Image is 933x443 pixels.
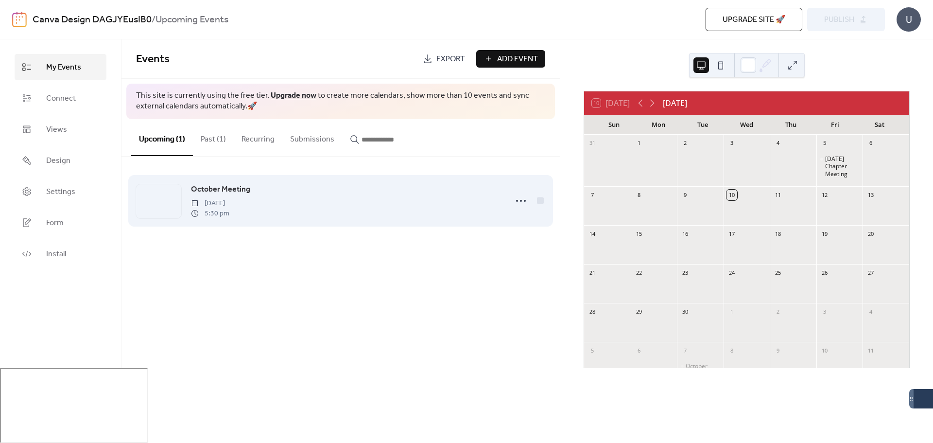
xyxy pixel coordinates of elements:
div: 23 [680,267,691,278]
a: Export [415,50,472,68]
a: Connect [15,85,106,111]
b: Upcoming Events [155,11,228,29]
div: 11 [865,345,876,356]
div: 14 [587,229,598,239]
div: 6 [634,345,644,356]
div: 25 [773,267,783,278]
span: 5:30 pm [191,209,229,219]
button: Upcoming (1) [131,119,193,156]
a: Form [15,210,106,236]
span: My Events [46,62,81,73]
div: Tue [680,115,725,135]
div: Mon [636,115,680,135]
span: October Meeting [191,184,250,195]
div: 19 [819,229,830,239]
div: 9 [680,190,691,200]
div: 8 [634,190,644,200]
span: Connect [46,93,76,105]
a: My Events [15,54,106,80]
a: Install [15,241,106,267]
a: Settings [15,178,106,205]
div: 18 [773,229,783,239]
div: 16 [680,229,691,239]
div: 27 [865,267,876,278]
div: 12 [819,190,830,200]
span: Add Event [497,53,538,65]
b: / [152,11,155,29]
div: September 2025 Chapter Meeting [816,155,863,178]
div: 4 [773,138,783,149]
div: Thu [769,115,813,135]
div: 3 [819,306,830,317]
span: Upgrade site 🚀 [723,14,785,26]
div: 5 [819,138,830,149]
div: 5 [587,345,598,356]
div: 6 [865,138,876,149]
span: Settings [46,186,75,198]
div: 2 [773,306,783,317]
button: Recurring [234,119,282,155]
div: 24 [726,267,737,278]
div: U [897,7,921,32]
div: 13 [865,190,876,200]
a: Views [15,116,106,142]
div: 7 [680,345,691,356]
div: 26 [819,267,830,278]
div: 29 [634,306,644,317]
span: Form [46,217,64,229]
img: logo [12,12,27,27]
div: Sat [857,115,901,135]
span: Install [46,248,66,260]
span: Events [136,49,170,70]
a: Design [15,147,106,174]
span: Design [46,155,70,167]
div: 1 [634,138,644,149]
div: 7 [587,190,598,200]
button: Add Event [476,50,545,68]
div: 4 [865,306,876,317]
div: Sun [592,115,636,135]
div: 2 [680,138,691,149]
div: 15 [634,229,644,239]
div: October Meeting [686,362,720,377]
div: 1 [726,306,737,317]
a: Canva Design DAGJYEusIB0 [33,11,152,29]
button: Past (1) [193,119,234,155]
div: 10 [726,190,737,200]
a: October Meeting [191,183,250,196]
span: This site is currently using the free tier. to create more calendars, show more than 10 events an... [136,90,545,112]
div: 21 [587,267,598,278]
div: 30 [680,306,691,317]
button: Upgrade site 🚀 [706,8,802,31]
div: 8 [726,345,737,356]
button: Submissions [282,119,342,155]
div: 17 [726,229,737,239]
div: 20 [865,229,876,239]
div: 9 [773,345,783,356]
div: Wed [725,115,769,135]
div: 28 [587,306,598,317]
div: October Meeting [677,362,724,377]
span: Export [436,53,465,65]
div: 11 [773,190,783,200]
div: [DATE] Chapter Meeting [825,155,859,178]
div: 31 [587,138,598,149]
div: Fri [813,115,857,135]
div: 22 [634,267,644,278]
a: Upgrade now [271,88,316,103]
div: 10 [819,345,830,356]
span: [DATE] [191,198,229,209]
span: Views [46,124,67,136]
div: 3 [726,138,737,149]
div: [DATE] [663,97,687,109]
